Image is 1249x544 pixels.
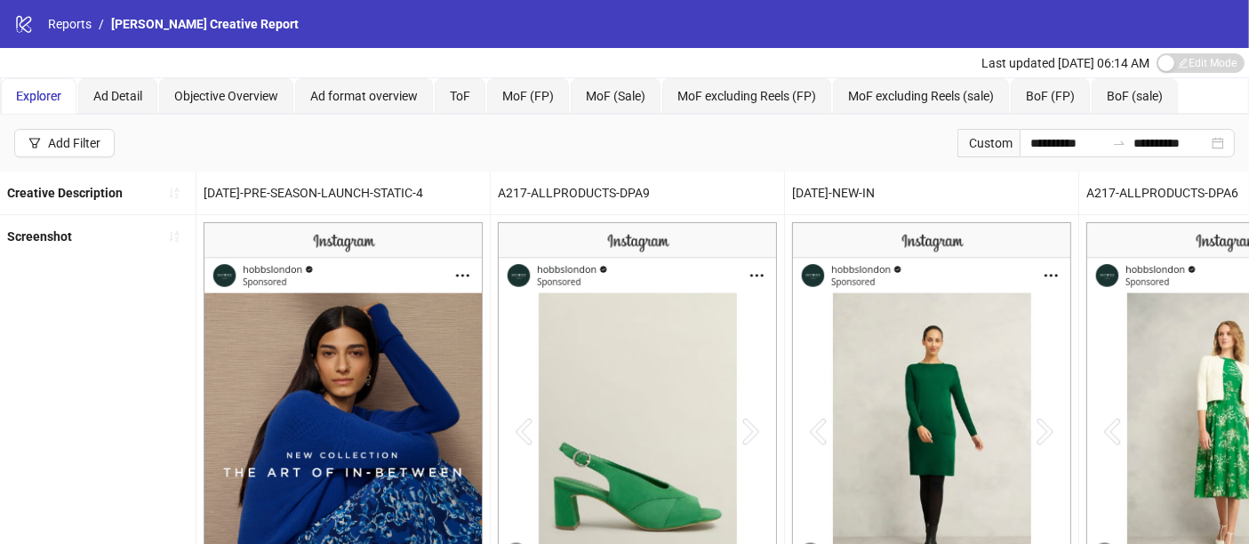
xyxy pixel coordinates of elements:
[48,136,100,150] div: Add Filter
[586,89,645,103] span: MoF (Sale)
[99,14,104,34] li: /
[168,187,180,199] span: sort-ascending
[168,230,180,243] span: sort-ascending
[785,172,1078,214] div: [DATE]-NEW-IN
[16,89,61,103] span: Explorer
[7,186,123,200] b: Creative Description
[196,172,490,214] div: [DATE]-PRE-SEASON-LAUNCH-STATIC-4
[174,89,278,103] span: Objective Overview
[981,56,1149,70] span: Last updated [DATE] 06:14 AM
[14,129,115,157] button: Add Filter
[44,14,95,34] a: Reports
[502,89,554,103] span: MoF (FP)
[7,229,72,244] b: Screenshot
[848,89,994,103] span: MoF excluding Reels (sale)
[1026,89,1075,103] span: BoF (FP)
[93,89,142,103] span: Ad Detail
[1107,89,1163,103] span: BoF (sale)
[957,129,1020,157] div: Custom
[491,172,784,214] div: A217-ALLPRODUCTS-DPA9
[310,89,418,103] span: Ad format overview
[28,137,41,149] span: filter
[677,89,816,103] span: MoF excluding Reels (FP)
[450,89,470,103] span: ToF
[111,17,299,31] span: [PERSON_NAME] Creative Report
[1112,136,1126,150] span: swap-right
[1112,136,1126,150] span: to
